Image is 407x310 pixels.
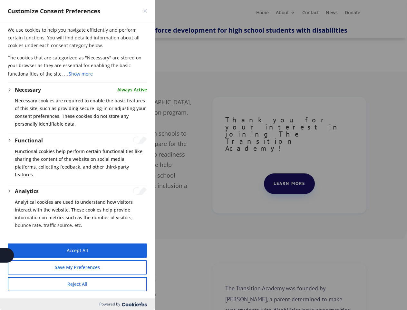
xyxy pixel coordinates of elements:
button: Functional [15,137,43,144]
button: Save My Preferences [8,260,147,274]
input: Enable Analytics [133,187,147,195]
p: Analytical cookies are used to understand how visitors interact with the website. These cookies h... [15,198,147,229]
img: Cookieyes logo [122,302,147,306]
p: Functional cookies help perform certain functionalities like sharing the content of the website o... [15,148,147,179]
button: Show more [68,69,93,78]
p: The cookies that are categorized as "Necessary" are stored on your browser as they are essential ... [8,54,147,78]
button: Reject All [8,277,147,291]
button: Analytics [15,187,39,195]
p: We use cookies to help you navigate efficiently and perform certain functions. You will find deta... [8,26,147,54]
input: Enable Functional [133,137,147,144]
p: Necessary cookies are required to enable the basic features of this site, such as providing secur... [15,97,147,128]
img: Close [144,9,147,13]
button: Necessary [15,86,41,94]
span: Customize Consent Preferences [8,7,100,15]
button: Accept All [8,243,147,258]
span: Always Active [117,86,147,94]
